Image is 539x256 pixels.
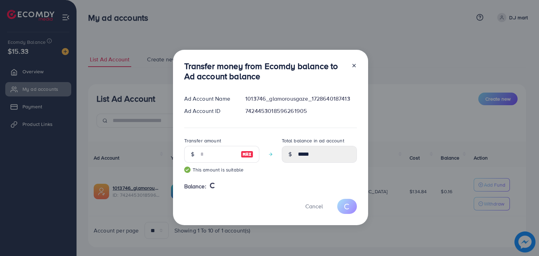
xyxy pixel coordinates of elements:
[297,199,332,214] button: Cancel
[184,137,221,144] label: Transfer amount
[184,61,346,81] h3: Transfer money from Ecomdy balance to Ad account balance
[184,167,191,173] img: guide
[179,107,240,115] div: Ad Account ID
[184,182,206,190] span: Balance:
[240,95,362,103] div: 1013746_glamorousgaze_1728640187413
[241,150,253,159] img: image
[184,166,259,173] small: This amount is suitable
[179,95,240,103] div: Ad Account Name
[240,107,362,115] div: 7424453018596261905
[305,202,323,210] span: Cancel
[282,137,344,144] label: Total balance in ad account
